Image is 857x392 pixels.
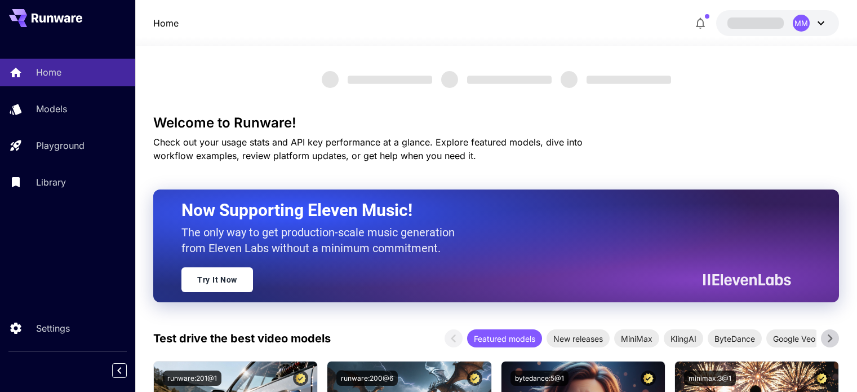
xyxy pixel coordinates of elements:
p: Playground [36,139,85,152]
span: ByteDance [708,333,762,345]
div: KlingAI [664,329,703,347]
button: MM [716,10,839,36]
h3: Welcome to Runware! [153,115,839,131]
button: runware:201@1 [163,371,221,386]
a: Home [153,16,179,30]
span: KlingAI [664,333,703,345]
button: runware:200@6 [336,371,398,386]
p: Home [36,65,61,79]
span: New releases [547,333,610,345]
div: New releases [547,329,610,347]
p: The only way to get production-scale music generation from Eleven Labs without a minimum commitment. [181,224,463,256]
button: Certified Model – Vetted for best performance and includes a commercial license. [467,371,482,386]
h2: Now Supporting Eleven Music! [181,200,783,221]
a: Try It Now [181,267,253,292]
div: Collapse sidebar [121,360,135,381]
button: Certified Model – Vetted for best performance and includes a commercial license. [641,371,656,386]
p: Library [36,175,66,189]
span: MiniMax [614,333,659,345]
div: Featured models [467,329,542,347]
p: Settings [36,321,70,335]
p: Models [36,102,67,116]
button: bytedance:5@1 [510,371,569,386]
button: Certified Model – Vetted for best performance and includes a commercial license. [293,371,308,386]
button: Collapse sidebar [112,363,127,378]
button: minimax:3@1 [684,371,736,386]
div: ByteDance [708,329,762,347]
nav: breadcrumb [153,16,179,30]
div: Google Veo [766,329,822,347]
div: MM [793,15,810,32]
span: Google Veo [766,333,822,345]
span: Featured models [467,333,542,345]
button: Certified Model – Vetted for best performance and includes a commercial license. [814,371,829,386]
div: MiniMax [614,329,659,347]
p: Test drive the best video models [153,330,331,347]
span: Check out your usage stats and API key performance at a glance. Explore featured models, dive int... [153,136,583,161]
